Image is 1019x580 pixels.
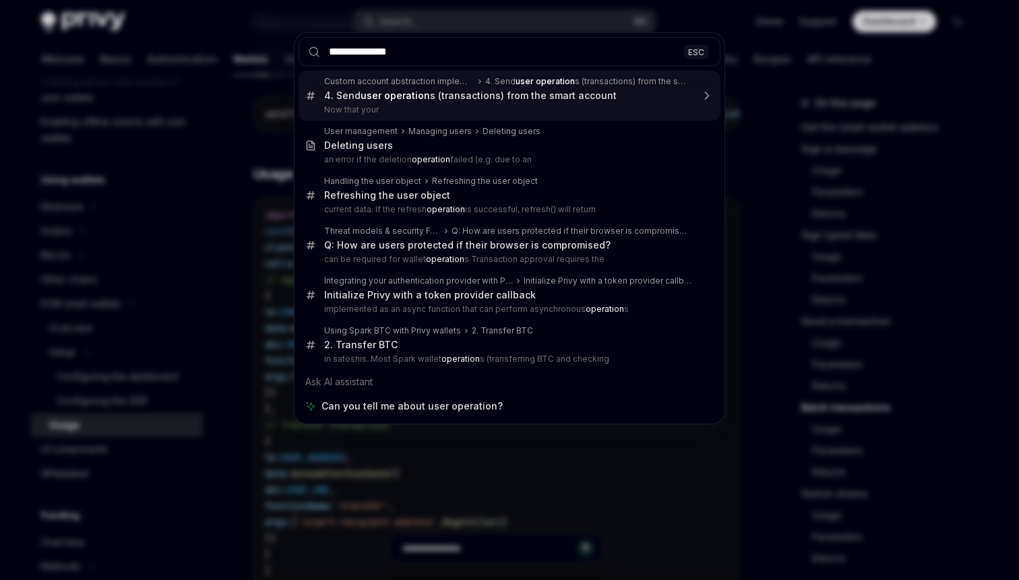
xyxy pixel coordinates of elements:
[324,289,536,301] div: Initialize Privy with a token provider callback
[324,139,393,152] div: Deleting users
[516,76,575,86] b: user operation
[324,325,461,336] div: Using Spark BTC with Privy wallets
[586,304,624,314] b: operation
[427,204,465,214] b: operation
[426,254,464,264] b: operation
[324,189,450,201] div: Refreshing the user object
[324,126,398,137] div: User management
[321,399,503,413] span: Can you tell me about user operation?
[441,354,480,364] b: operation
[324,276,513,286] div: Integrating your authentication provider with Privy
[324,226,441,236] div: Threat models & security FAQ
[324,90,617,102] div: 4. Send s (transactions) from the smart account
[324,176,421,187] div: Handling the user object
[361,90,430,101] b: user operation
[324,204,692,215] p: current data: If the refresh is successful, refresh() will return
[299,370,720,394] div: Ask AI assistant
[524,276,692,286] div: Initialize Privy with a token provider callback
[324,104,692,115] p: Now that your
[324,339,398,351] div: 2. Transfer BTC
[452,226,692,236] div: Q: How are users protected if their browser is compromised?
[432,176,538,187] div: Refreshing the user object
[324,304,692,315] p: implemented as an async function that can perform asynchronous s
[483,126,541,137] div: Deleting users
[684,44,708,59] div: ESC
[412,154,450,164] b: operation
[324,154,692,165] p: an error if the deletion failed (e.g. due to an
[485,76,692,87] div: 4. Send s (transactions) from the smart account
[472,325,533,336] div: 2. Transfer BTC
[324,76,474,87] div: Custom account abstraction implementation
[324,254,692,265] p: can be required for wallet s Transaction approval requires the
[408,126,472,137] div: Managing users
[324,239,611,251] div: Q: How are users protected if their browser is compromised?
[324,354,692,364] p: in satoshis. Most Spark wallet s (transferring BTC and checking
